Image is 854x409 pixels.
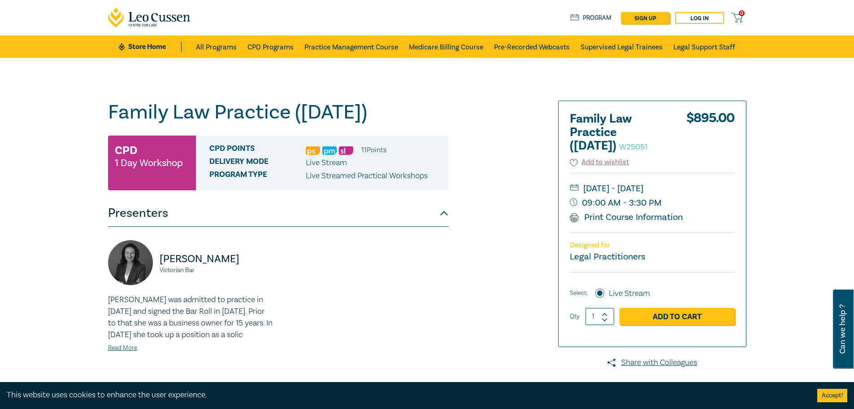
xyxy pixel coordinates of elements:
a: Log in [675,12,724,24]
p: Live Streamed Practical Workshops [306,170,428,182]
a: Share with Colleagues [558,357,746,369]
span: Live Stream [306,158,347,168]
button: Description [108,380,449,407]
small: W25051 [619,142,648,152]
div: $ 895.00 [686,112,735,157]
div: This website uses cookies to enhance the user experience. [7,389,804,401]
label: Live Stream [609,288,650,299]
label: Qty [570,312,580,321]
small: Legal Practitioners [570,251,645,263]
p: [PERSON_NAME] [160,252,273,266]
a: Read More [108,344,137,352]
a: Print Course Information [570,211,683,223]
a: Add to Cart [620,308,735,325]
a: Practice Management Course [304,35,398,58]
h1: Family Law Practice ([DATE]) [108,101,449,124]
a: CPD Programs [247,35,294,58]
h2: Family Law Practice ([DATE]) [570,112,668,153]
a: Store Home [119,42,181,52]
span: Can we help ? [838,295,847,363]
a: All Programs [196,35,237,58]
img: Substantive Law [339,146,353,155]
span: Select: [570,288,588,298]
span: Program type [209,170,306,182]
a: Pre-Recorded Webcasts [494,35,570,58]
img: Practice Management & Business Skills [322,146,337,155]
p: Designed for [570,241,735,250]
button: Presenters [108,200,449,227]
h3: CPD [115,142,137,158]
a: Legal Support Staff [673,35,735,58]
p: [PERSON_NAME] was admitted to practice in [DATE] and signed the Bar Roll in [DATE]. Prior to that... [108,294,273,341]
li: 11 Point s [361,144,386,156]
small: [DATE] - [DATE] [570,181,735,196]
span: Delivery Mode [209,157,306,169]
button: Accept cookies [817,389,847,402]
a: Supervised Legal Trainees [581,35,663,58]
a: sign up [621,12,670,24]
small: 1 Day Workshop [115,158,183,167]
span: CPD Points [209,144,306,156]
small: 09:00 AM - 3:30 PM [570,196,735,210]
img: Professional Skills [306,146,320,155]
img: https://s3.ap-southeast-2.amazonaws.com/leo-cussen-store-production-content/Contacts/PANAYIOTA%20... [108,240,153,285]
input: 1 [585,308,614,325]
a: Medicare Billing Course [409,35,483,58]
small: Victorian Bar [160,267,273,273]
span: 0 [739,10,745,16]
a: Program [570,13,612,23]
button: Add to wishlist [570,157,629,167]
